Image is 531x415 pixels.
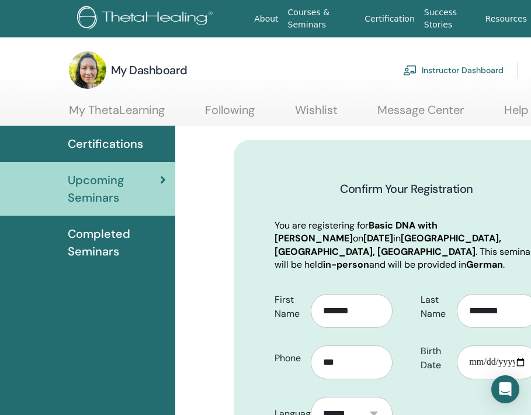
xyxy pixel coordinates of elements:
[266,347,311,369] label: Phone
[403,57,504,83] a: Instructor Dashboard
[412,289,457,325] label: Last Name
[249,8,283,30] a: About
[491,375,519,403] div: Open Intercom Messenger
[323,258,369,271] b: in-person
[275,232,501,257] b: [GEOGRAPHIC_DATA], [GEOGRAPHIC_DATA], [GEOGRAPHIC_DATA]
[69,103,165,126] a: My ThetaLearning
[360,8,419,30] a: Certification
[68,135,143,153] span: Certifications
[363,232,393,244] b: [DATE]
[266,289,311,325] label: First Name
[412,340,457,376] label: Birth Date
[295,103,338,126] a: Wishlist
[205,103,255,126] a: Following
[68,171,160,206] span: Upcoming Seminars
[69,51,106,89] img: default.jpg
[283,2,360,36] a: Courses & Seminars
[466,258,503,271] b: German
[68,225,166,260] span: Completed Seminars
[403,65,417,75] img: chalkboard-teacher.svg
[419,2,481,36] a: Success Stories
[377,103,464,126] a: Message Center
[111,62,188,78] h3: My Dashboard
[77,6,217,32] img: logo.png
[275,219,438,244] b: Basic DNA with [PERSON_NAME]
